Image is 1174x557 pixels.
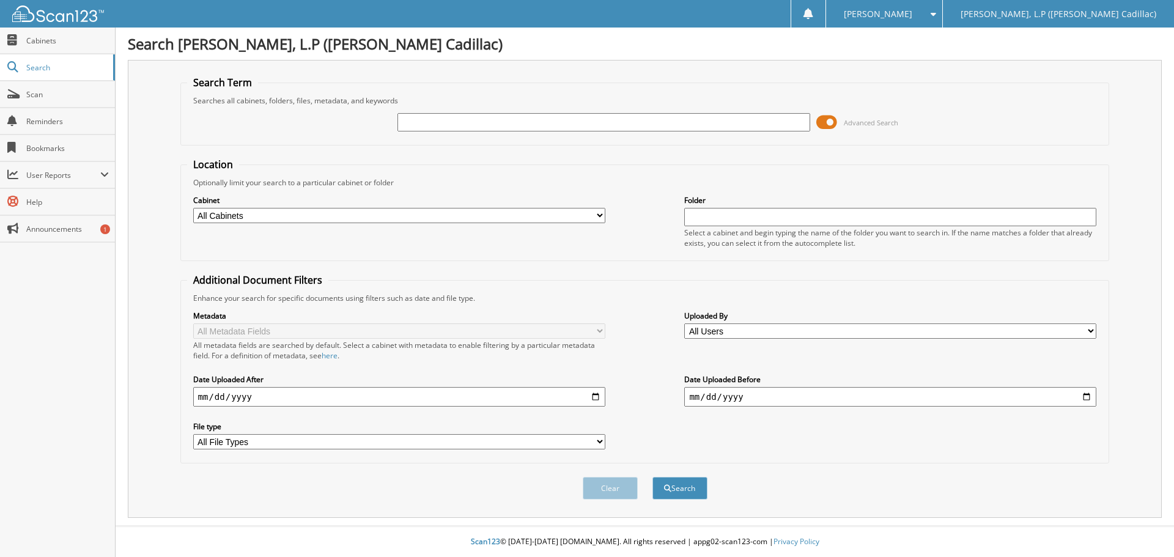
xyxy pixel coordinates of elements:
div: Select a cabinet and begin typing the name of the folder you want to search in. If the name match... [684,227,1096,248]
label: Folder [684,195,1096,205]
span: Scan [26,89,109,100]
span: Search [26,62,107,73]
span: Reminders [26,116,109,127]
span: Help [26,197,109,207]
span: [PERSON_NAME], L.P ([PERSON_NAME] Cadillac) [961,10,1156,18]
label: Uploaded By [684,311,1096,321]
label: Date Uploaded Before [684,374,1096,385]
span: Advanced Search [844,118,898,127]
button: Clear [583,477,638,500]
img: scan123-logo-white.svg [12,6,104,22]
span: [PERSON_NAME] [844,10,912,18]
label: Cabinet [193,195,605,205]
div: 1 [100,224,110,234]
a: here [322,350,338,361]
div: Enhance your search for specific documents using filters such as date and file type. [187,293,1103,303]
legend: Search Term [187,76,258,89]
div: Searches all cabinets, folders, files, metadata, and keywords [187,95,1103,106]
span: Cabinets [26,35,109,46]
label: Date Uploaded After [193,374,605,385]
input: end [684,387,1096,407]
button: Search [652,477,707,500]
label: File type [193,421,605,432]
span: User Reports [26,170,100,180]
legend: Additional Document Filters [187,273,328,287]
input: start [193,387,605,407]
span: Bookmarks [26,143,109,153]
div: All metadata fields are searched by default. Select a cabinet with metadata to enable filtering b... [193,340,605,361]
span: Announcements [26,224,109,234]
div: © [DATE]-[DATE] [DOMAIN_NAME]. All rights reserved | appg02-scan123-com | [116,527,1174,557]
div: Optionally limit your search to a particular cabinet or folder [187,177,1103,188]
span: Scan123 [471,536,500,547]
a: Privacy Policy [773,536,819,547]
legend: Location [187,158,239,171]
label: Metadata [193,311,605,321]
h1: Search [PERSON_NAME], L.P ([PERSON_NAME] Cadillac) [128,34,1162,54]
